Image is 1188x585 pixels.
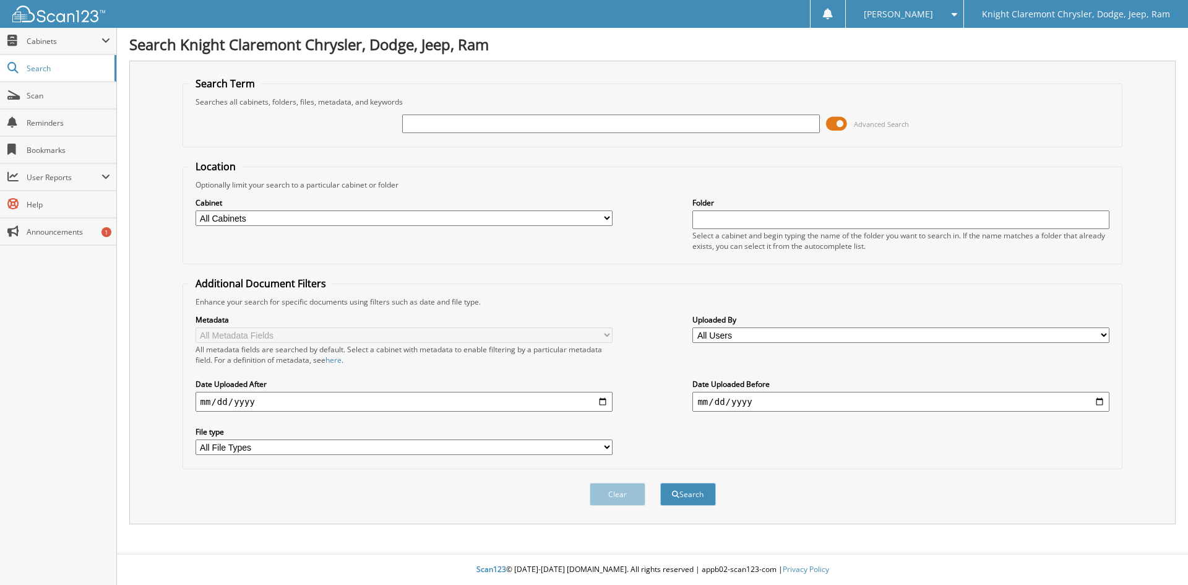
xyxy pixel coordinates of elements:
[27,145,110,155] span: Bookmarks
[27,172,101,183] span: User Reports
[692,197,1109,208] label: Folder
[27,63,108,74] span: Search
[476,564,506,574] span: Scan123
[117,555,1188,585] div: © [DATE]-[DATE] [DOMAIN_NAME]. All rights reserved | appb02-scan123-com |
[189,277,332,290] legend: Additional Document Filters
[692,314,1109,325] label: Uploaded By
[864,11,933,18] span: [PERSON_NAME]
[196,314,613,325] label: Metadata
[27,90,110,101] span: Scan
[129,34,1176,54] h1: Search Knight Claremont Chrysler, Dodge, Jeep, Ram
[590,483,645,506] button: Clear
[196,379,613,389] label: Date Uploaded After
[660,483,716,506] button: Search
[196,392,613,412] input: start
[27,36,101,46] span: Cabinets
[692,379,1109,389] label: Date Uploaded Before
[101,227,111,237] div: 1
[27,199,110,210] span: Help
[27,227,110,237] span: Announcements
[189,77,261,90] legend: Search Term
[189,297,1116,307] div: Enhance your search for specific documents using filters such as date and file type.
[325,355,342,365] a: here
[189,97,1116,107] div: Searches all cabinets, folders, files, metadata, and keywords
[982,11,1170,18] span: Knight Claremont Chrysler, Dodge, Jeep, Ram
[196,197,613,208] label: Cabinet
[196,344,613,365] div: All metadata fields are searched by default. Select a cabinet with metadata to enable filtering b...
[12,6,105,22] img: scan123-logo-white.svg
[783,564,829,574] a: Privacy Policy
[27,118,110,128] span: Reminders
[692,230,1109,251] div: Select a cabinet and begin typing the name of the folder you want to search in. If the name match...
[189,160,242,173] legend: Location
[854,119,909,129] span: Advanced Search
[189,180,1116,190] div: Optionally limit your search to a particular cabinet or folder
[692,392,1109,412] input: end
[196,427,613,437] label: File type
